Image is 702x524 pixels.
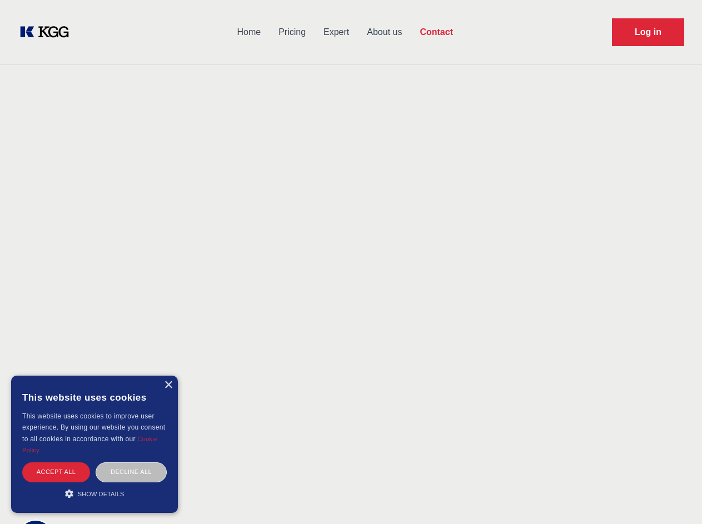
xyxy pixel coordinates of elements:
a: Home [228,18,270,47]
a: About us [358,18,411,47]
a: Pricing [270,18,315,47]
a: Request Demo [612,18,684,46]
span: Show details [78,491,125,497]
div: Show details [22,488,167,499]
div: This website uses cookies [22,384,167,411]
a: KOL Knowledge Platform: Talk to Key External Experts (KEE) [18,23,78,41]
div: Accept all [22,462,90,482]
div: Close [164,381,172,390]
iframe: Chat Widget [646,471,702,524]
a: Cookie Policy [22,436,158,453]
span: This website uses cookies to improve user experience. By using our website you consent to all coo... [22,412,165,443]
div: Decline all [96,462,167,482]
a: Contact [411,18,462,47]
a: Expert [315,18,358,47]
